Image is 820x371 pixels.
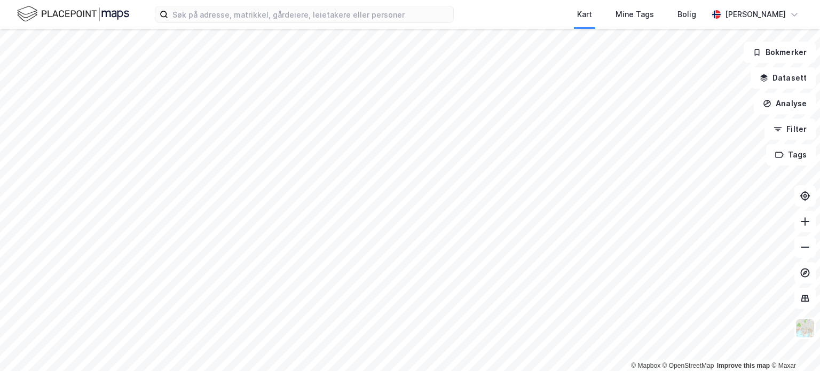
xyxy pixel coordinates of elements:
[767,320,820,371] iframe: Chat Widget
[616,8,654,21] div: Mine Tags
[168,6,453,22] input: Søk på adresse, matrikkel, gårdeiere, leietakere eller personer
[767,320,820,371] div: Kontrollprogram for chat
[744,42,816,63] button: Bokmerker
[577,8,592,21] div: Kart
[725,8,786,21] div: [PERSON_NAME]
[795,318,815,338] img: Z
[766,144,816,165] button: Tags
[717,362,770,369] a: Improve this map
[631,362,660,369] a: Mapbox
[754,93,816,114] button: Analyse
[764,119,816,140] button: Filter
[17,5,129,23] img: logo.f888ab2527a4732fd821a326f86c7f29.svg
[663,362,714,369] a: OpenStreetMap
[677,8,696,21] div: Bolig
[751,67,816,89] button: Datasett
